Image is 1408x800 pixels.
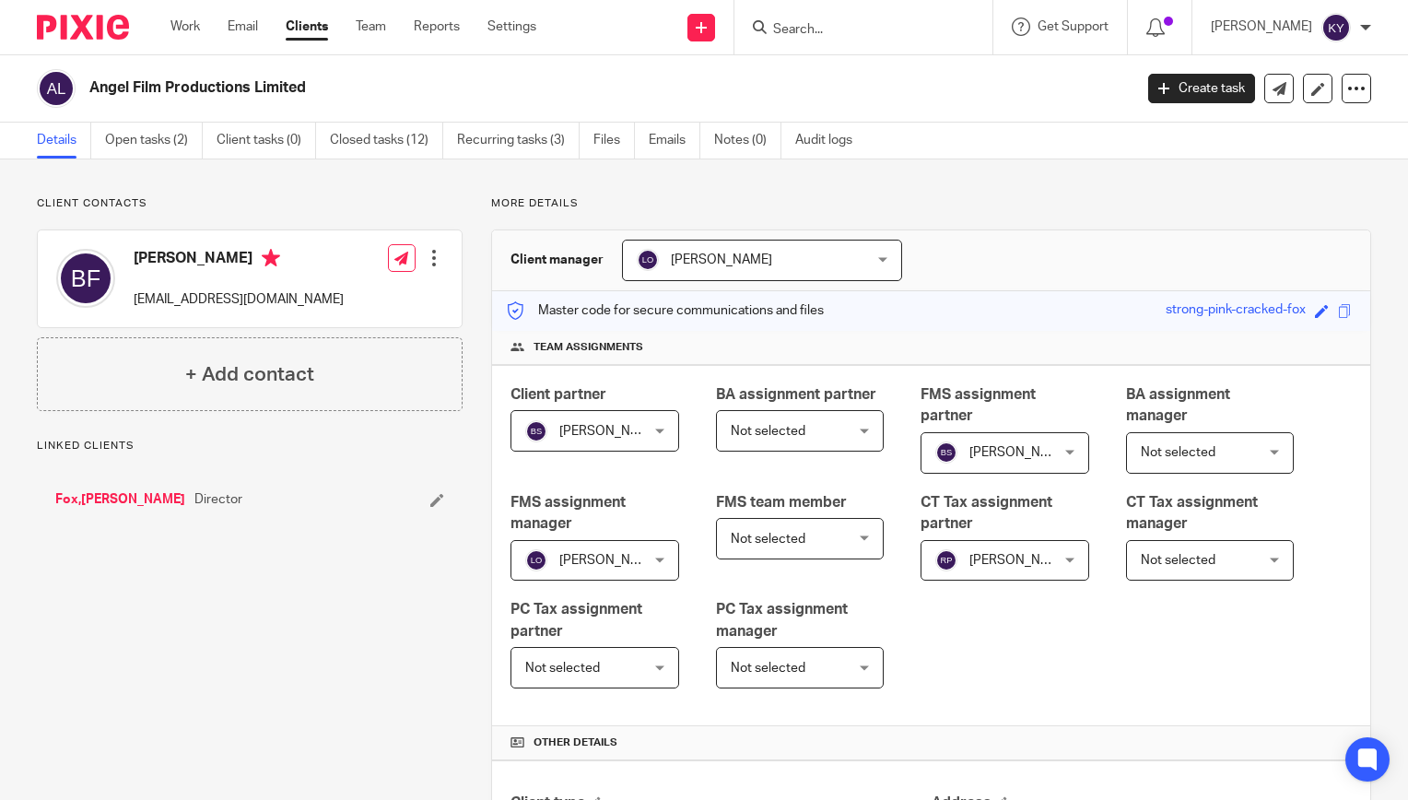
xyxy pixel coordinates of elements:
[330,123,443,159] a: Closed tasks (12)
[356,18,386,36] a: Team
[534,340,643,355] span: Team assignments
[37,15,129,40] img: Pixie
[37,196,463,211] p: Client contacts
[1126,495,1258,531] span: CT Tax assignment manager
[714,123,781,159] a: Notes (0)
[262,249,280,267] i: Primary
[1038,20,1109,33] span: Get Support
[56,249,115,308] img: svg%3E
[506,301,824,320] p: Master code for secure communications and files
[935,549,957,571] img: svg%3E
[559,554,661,567] span: [PERSON_NAME]
[37,439,463,453] p: Linked clients
[510,495,626,531] span: FMS assignment manager
[731,662,805,675] span: Not selected
[1321,13,1351,42] img: svg%3E
[921,387,1036,423] span: FMS assignment partner
[1141,554,1215,567] span: Not selected
[525,549,547,571] img: svg%3E
[969,554,1071,567] span: [PERSON_NAME]
[525,420,547,442] img: svg%3E
[525,662,600,675] span: Not selected
[593,123,635,159] a: Files
[716,602,848,638] span: PC Tax assignment manager
[716,495,847,510] span: FMS team member
[795,123,866,159] a: Audit logs
[170,18,200,36] a: Work
[969,446,1071,459] span: [PERSON_NAME]
[637,249,659,271] img: svg%3E
[55,490,185,509] a: Fox,[PERSON_NAME]
[510,251,604,269] h3: Client manager
[134,290,344,309] p: [EMAIL_ADDRESS][DOMAIN_NAME]
[1211,18,1312,36] p: [PERSON_NAME]
[510,602,642,638] span: PC Tax assignment partner
[771,22,937,39] input: Search
[228,18,258,36] a: Email
[716,387,876,402] span: BA assignment partner
[217,123,316,159] a: Client tasks (0)
[731,533,805,546] span: Not selected
[1148,74,1255,103] a: Create task
[457,123,580,159] a: Recurring tasks (3)
[105,123,203,159] a: Open tasks (2)
[487,18,536,36] a: Settings
[649,123,700,159] a: Emails
[935,441,957,464] img: svg%3E
[510,387,606,402] span: Client partner
[37,69,76,108] img: svg%3E
[1166,300,1306,322] div: strong-pink-cracked-fox
[491,196,1371,211] p: More details
[534,735,617,750] span: Other details
[134,249,344,272] h4: [PERSON_NAME]
[286,18,328,36] a: Clients
[185,360,314,389] h4: + Add contact
[194,490,242,509] span: Director
[671,253,772,266] span: [PERSON_NAME]
[731,425,805,438] span: Not selected
[921,495,1052,531] span: CT Tax assignment partner
[1141,446,1215,459] span: Not selected
[559,425,661,438] span: [PERSON_NAME]
[414,18,460,36] a: Reports
[89,78,914,98] h2: Angel Film Productions Limited
[1126,387,1230,423] span: BA assignment manager
[37,123,91,159] a: Details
